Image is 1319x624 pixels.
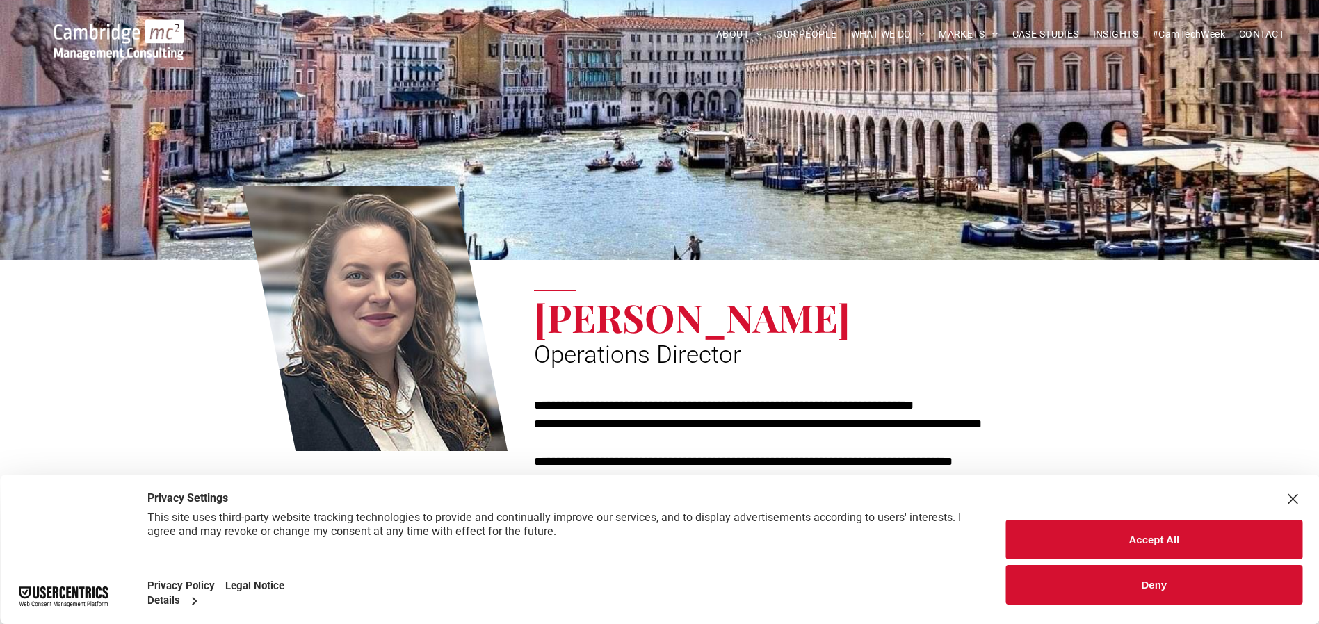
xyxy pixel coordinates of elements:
[1086,24,1145,45] a: INSIGHTS
[534,340,741,369] span: Operations Director
[1005,24,1086,45] a: CASE STUDIES
[1232,24,1291,45] a: CONTACT
[54,19,184,60] img: Cambridge MC Logo
[534,291,850,343] span: [PERSON_NAME]
[1145,24,1232,45] a: #CamTechWeek
[769,24,843,45] a: OUR PEOPLE
[54,22,184,36] a: Your Business Transformed | Cambridge Management Consulting
[932,24,1005,45] a: MARKETS
[243,184,508,454] a: Serena Catapano | Operations Director | Cambridge Management Consulting
[709,24,770,45] a: ABOUT
[844,24,932,45] a: WHAT WE DO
